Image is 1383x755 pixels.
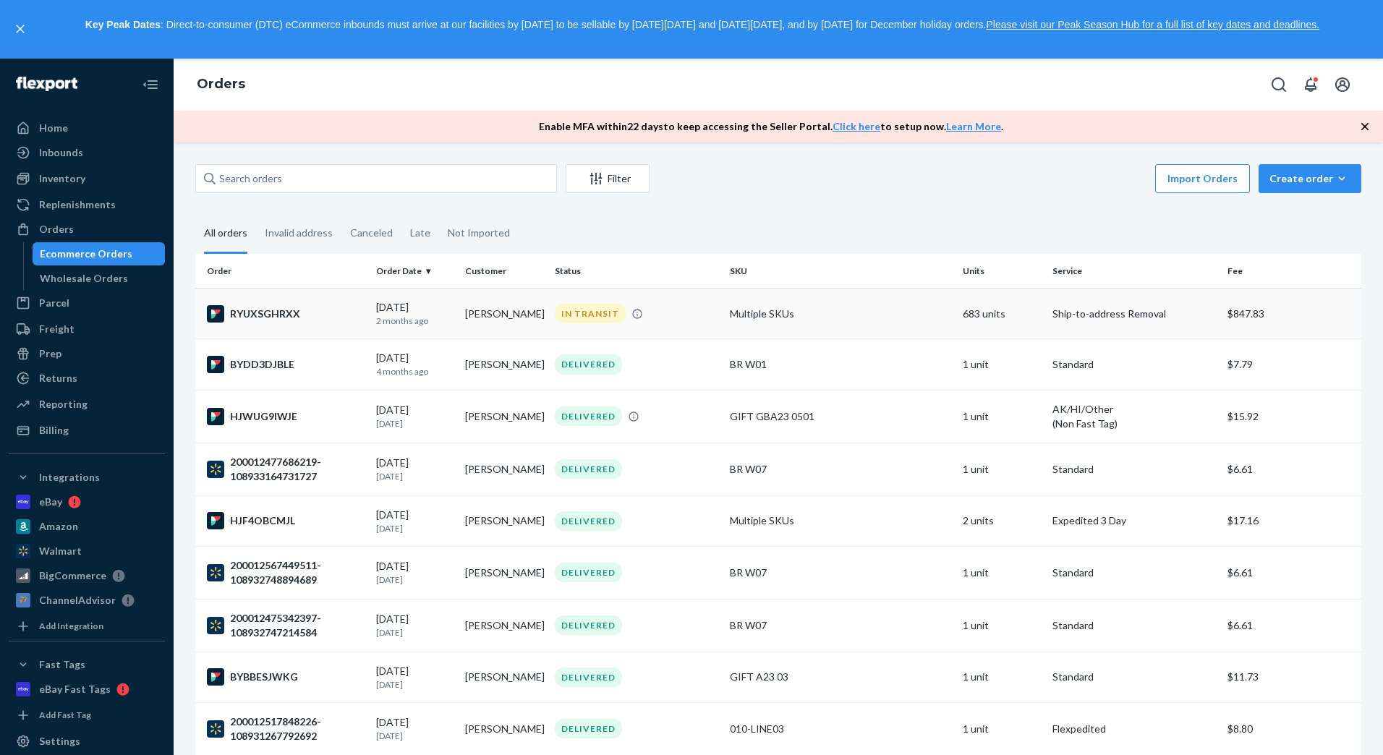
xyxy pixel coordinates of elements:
[459,495,549,546] td: [PERSON_NAME]
[1222,652,1361,702] td: $11.73
[957,652,1047,702] td: 1 unit
[40,271,128,286] div: Wholesale Orders
[1259,164,1361,193] button: Create order
[136,70,165,99] button: Close Navigation
[730,409,951,424] div: GIFT GBA23 0501
[1222,495,1361,546] td: $17.16
[9,707,165,724] a: Add Fast Tag
[459,546,549,599] td: [PERSON_NAME]
[85,19,161,30] strong: Key Peak Dates
[40,247,132,261] div: Ecommerce Orders
[459,339,549,390] td: [PERSON_NAME]
[459,289,549,339] td: [PERSON_NAME]
[730,670,951,684] div: GIFT A23 03
[730,357,951,372] div: BR W01
[207,408,365,425] div: HJWUG9IWJE
[350,214,393,252] div: Canceled
[376,715,454,742] div: [DATE]
[957,289,1047,339] td: 683 units
[376,351,454,377] div: [DATE]
[376,730,454,742] p: [DATE]
[9,515,165,538] a: Amazon
[207,611,365,640] div: 200012475342397-108932747214584
[1052,462,1216,477] p: Standard
[9,466,165,489] button: Integrations
[724,495,957,546] td: Multiple SKUs
[39,544,82,558] div: Walmart
[376,315,454,327] p: 2 months ago
[39,171,85,186] div: Inventory
[207,715,365,743] div: 200012517848226-108931267792692
[39,197,116,212] div: Replenishments
[39,682,111,696] div: eBay Fast Tags
[185,64,257,106] ol: breadcrumbs
[9,678,165,701] a: eBay Fast Tags
[32,10,61,23] span: Chat
[376,300,454,327] div: [DATE]
[465,265,543,277] div: Customer
[376,573,454,586] p: [DATE]
[555,304,626,323] div: IN TRANSIT
[9,490,165,513] a: eBay
[730,618,951,633] div: BR W07
[459,599,549,652] td: [PERSON_NAME]
[539,119,1003,134] p: Enable MFA within 22 days to keep accessing the Seller Portal. to setup now. .
[33,242,166,265] a: Ecommerce Orders
[9,193,165,216] a: Replenishments
[376,456,454,482] div: [DATE]
[39,222,74,236] div: Orders
[724,254,957,289] th: SKU
[376,559,454,586] div: [DATE]
[1052,357,1216,372] p: Standard
[833,120,880,132] a: Click here
[566,171,649,186] div: Filter
[265,214,333,252] div: Invalid address
[459,390,549,443] td: [PERSON_NAME]
[197,76,245,92] a: Orders
[39,397,88,411] div: Reporting
[9,317,165,341] a: Freight
[207,668,365,686] div: BYBBESJWKG
[549,254,724,289] th: Status
[376,612,454,639] div: [DATE]
[39,296,69,310] div: Parcel
[9,342,165,365] a: Prep
[555,667,622,687] div: DELIVERED
[957,599,1047,652] td: 1 unit
[376,403,454,430] div: [DATE]
[555,511,622,531] div: DELIVERED
[1047,289,1222,339] td: Ship-to-address Removal
[39,145,83,160] div: Inbounds
[207,356,365,373] div: BYDD3DJBLE
[39,423,69,438] div: Billing
[1222,599,1361,652] td: $6.61
[207,558,365,587] div: 200012567449511-108932748894689
[39,322,75,336] div: Freight
[9,367,165,390] a: Returns
[566,164,650,193] button: Filter
[39,470,100,485] div: Integrations
[9,141,165,164] a: Inbounds
[13,22,27,36] button: close,
[1052,670,1216,684] p: Standard
[39,620,103,632] div: Add Integration
[39,519,78,534] div: Amazon
[730,462,951,477] div: BR W07
[39,371,77,385] div: Returns
[555,406,622,426] div: DELIVERED
[946,120,1001,132] a: Learn More
[1264,70,1293,99] button: Open Search Box
[376,508,454,534] div: [DATE]
[957,495,1047,546] td: 2 units
[35,13,1370,38] p: : Direct-to-consumer (DTC) eCommerce inbounds must arrive at our facilities by [DATE] to be sella...
[9,564,165,587] a: BigCommerce
[555,459,622,479] div: DELIVERED
[986,19,1319,30] a: Please visit our Peak Season Hub for a full list of key dates and deadlines.
[1222,702,1361,755] td: $8.80
[376,664,454,691] div: [DATE]
[1052,402,1216,417] p: AK/HI/Other
[33,267,166,290] a: Wholesale Orders
[195,164,557,193] input: Search orders
[1052,417,1216,431] div: (Non Fast Tag)
[376,678,454,691] p: [DATE]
